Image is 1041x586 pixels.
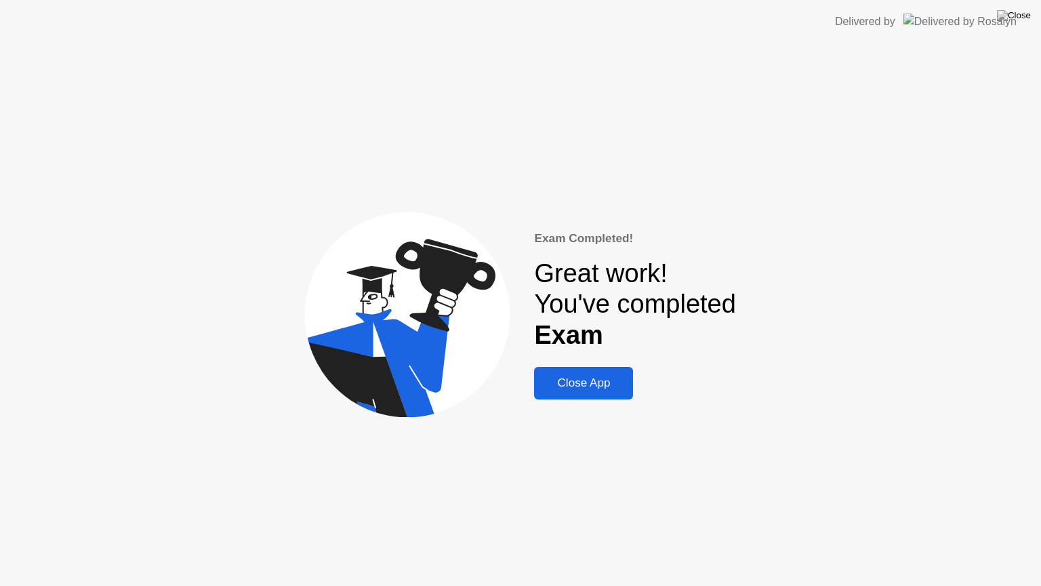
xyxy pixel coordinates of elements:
[534,230,735,248] div: Exam Completed!
[534,258,735,351] div: Great work! You've completed
[997,10,1031,21] img: Close
[538,376,629,390] div: Close App
[534,321,603,349] b: Exam
[534,367,633,399] button: Close App
[903,14,1017,29] img: Delivered by Rosalyn
[835,14,895,30] div: Delivered by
